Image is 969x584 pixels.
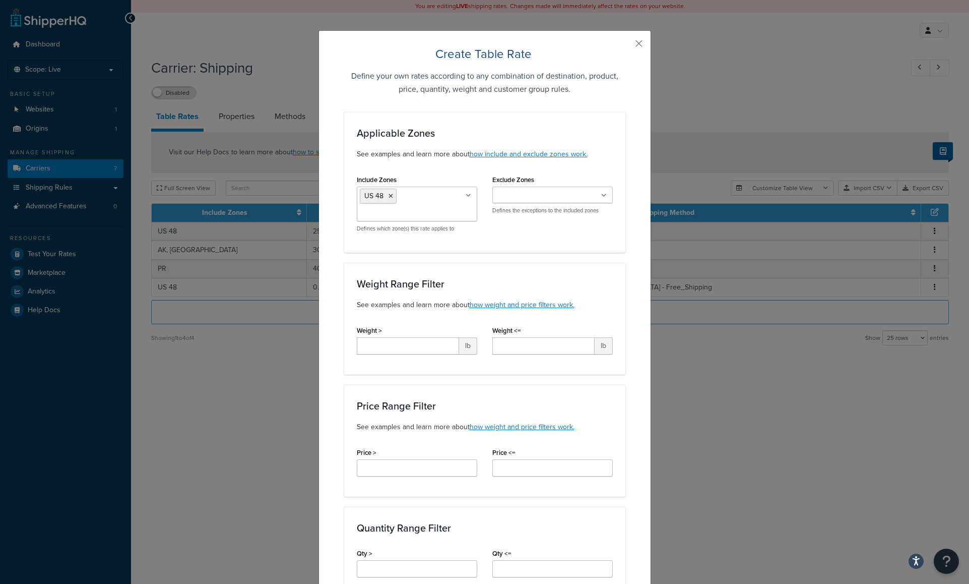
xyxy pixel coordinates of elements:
p: Defines the exceptions to the included zones [492,207,613,214]
p: Defines which zone(s) this rate applies to [357,225,477,232]
label: Qty > [357,550,372,557]
label: Price > [357,449,376,456]
label: Include Zones [357,176,397,184]
label: Weight <= [492,327,521,334]
label: Weight > [357,327,382,334]
h3: Weight Range Filter [357,278,613,289]
span: US 48 [364,191,383,201]
a: how weight and price filters work. [470,300,574,310]
a: how weight and price filters work. [470,422,574,432]
h3: Quantity Range Filter [357,522,613,534]
h2: Create Table Rate [344,46,625,62]
p: See examples and learn more about [357,422,613,433]
h5: Define your own rates according to any combination of destination, product, price, quantity, weig... [344,70,625,96]
a: how include and exclude zones work. [470,149,588,159]
span: lb [459,337,477,355]
p: See examples and learn more about [357,300,613,311]
h3: Price Range Filter [357,400,613,412]
p: See examples and learn more about [357,149,613,160]
label: Price <= [492,449,515,456]
label: Exclude Zones [492,176,534,184]
h3: Applicable Zones [357,128,613,139]
label: Qty <= [492,550,511,557]
span: lb [595,337,613,355]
